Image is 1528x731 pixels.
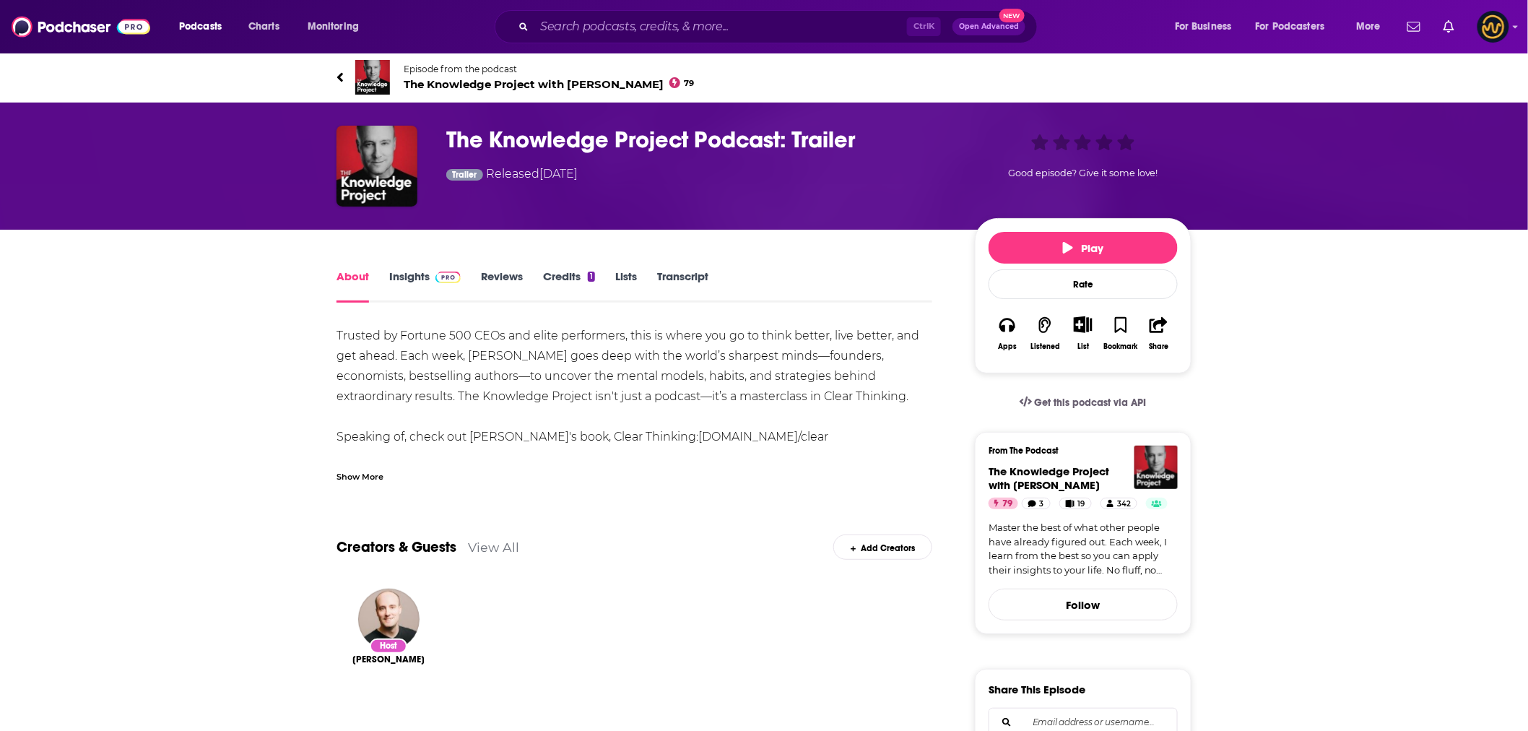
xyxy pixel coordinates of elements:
[337,126,417,207] img: The Knowledge Project Podcast: Trailer
[989,589,1178,620] button: Follow
[989,498,1018,509] a: 79
[1140,307,1178,360] button: Share
[989,464,1109,492] span: The Knowledge Project with [PERSON_NAME]
[1101,498,1137,509] a: 342
[952,18,1025,35] button: Open AdvancedNew
[907,17,941,36] span: Ctrl K
[1346,15,1399,38] button: open menu
[358,589,420,650] img: Shane Parrish
[615,269,637,303] a: Lists
[1246,15,1346,38] button: open menu
[1030,342,1060,351] div: Listened
[239,15,288,38] a: Charts
[1077,342,1089,351] div: List
[179,17,222,37] span: Podcasts
[534,15,907,38] input: Search podcasts, credits, & more...
[1078,497,1085,511] span: 19
[989,446,1166,456] h3: From The Podcast
[1149,342,1168,351] div: Share
[1064,307,1102,360] div: Show More ButtonList
[352,654,425,665] span: [PERSON_NAME]
[508,10,1051,43] div: Search podcasts, credits, & more...
[1117,497,1131,511] span: 342
[337,60,1191,95] a: The Knowledge Project with Shane ParrishEpisode from the podcastThe Knowledge Project with [PERSO...
[833,535,932,560] div: Add Creators
[999,9,1025,22] span: New
[308,17,359,37] span: Monitoring
[1134,446,1178,489] img: The Knowledge Project with Shane Parrish
[989,464,1109,492] a: The Knowledge Project with Shane Parrish
[1035,397,1147,409] span: Get this podcast via API
[1063,241,1104,255] span: Play
[543,269,595,303] a: Credits1
[389,269,461,303] a: InsightsPodchaser Pro
[1477,11,1509,43] img: User Profile
[1477,11,1509,43] span: Logged in as LowerStreet
[1002,497,1012,511] span: 79
[298,15,378,38] button: open menu
[404,77,695,91] span: The Knowledge Project with [PERSON_NAME]
[1059,498,1092,509] a: 19
[588,272,595,282] div: 1
[337,269,369,303] a: About
[1402,14,1426,39] a: Show notifications dropdown
[1026,307,1064,360] button: Listened
[337,538,456,556] a: Creators & Guests
[1175,17,1232,37] span: For Business
[1356,17,1381,37] span: More
[1102,307,1140,360] button: Bookmark
[1008,168,1158,178] span: Good episode? Give it some love!
[481,269,523,303] a: Reviews
[685,80,695,87] span: 79
[435,272,461,283] img: Podchaser Pro
[1256,17,1325,37] span: For Podcasters
[370,639,407,654] div: Host
[446,126,952,154] h1: The Knowledge Project Podcast: Trailer
[12,13,150,40] img: Podchaser - Follow, Share and Rate Podcasts
[989,521,1178,577] a: Master the best of what other people have already figured out. Each week, I learn from the best s...
[1104,342,1138,351] div: Bookmark
[355,60,390,95] img: The Knowledge Project with Shane Parrish
[169,15,240,38] button: open menu
[248,17,279,37] span: Charts
[989,307,1026,360] button: Apps
[1068,316,1098,332] button: Show More Button
[1165,15,1250,38] button: open menu
[404,64,695,74] span: Episode from the podcast
[989,683,1085,696] h3: Share This Episode
[657,269,708,303] a: Transcript
[446,165,578,185] div: Released [DATE]
[698,430,828,444] a: [DOMAIN_NAME]/clear
[1477,11,1509,43] button: Show profile menu
[1008,385,1158,420] a: Get this podcast via API
[1040,497,1044,511] span: 3
[1022,498,1051,509] a: 3
[468,540,519,555] a: View All
[989,232,1178,264] button: Play
[352,654,425,665] a: Shane Parrish
[452,170,477,179] span: Trailer
[989,269,1178,299] div: Rate
[959,23,1019,30] span: Open Advanced
[1438,14,1460,39] a: Show notifications dropdown
[998,342,1017,351] div: Apps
